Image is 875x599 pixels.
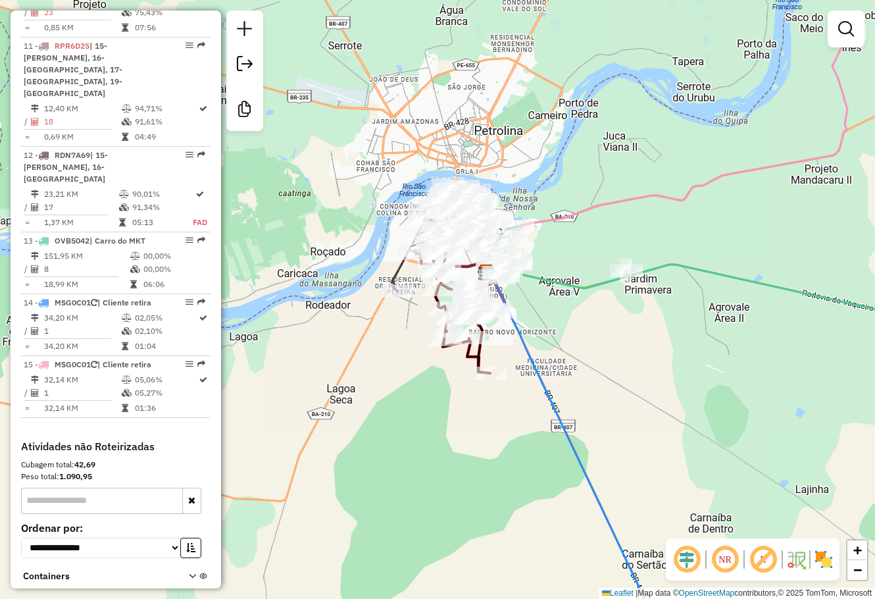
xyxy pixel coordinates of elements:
td: 18 [43,115,121,128]
span: 14 - [24,298,151,307]
span: | Cliente retira [97,359,151,369]
span: Exibir rótulo [747,544,779,575]
span: 11 - [24,41,122,98]
td: 18,99 KM [43,278,130,291]
td: 34,20 KM [43,311,121,325]
i: % de utilização da cubagem [119,203,129,211]
span: Ocultar deslocamento [671,544,703,575]
a: Nova sessão e pesquisa [232,16,258,45]
a: Zoom out [847,560,867,580]
span: | Carro do MKT [89,236,145,246]
td: 0,69 KM [43,130,121,143]
td: 02,10% [134,325,198,338]
h4: Atividades não Roteirizadas [21,440,211,453]
span: 12 - [24,150,108,184]
i: Tempo total em rota [130,280,137,288]
td: 34,20 KM [43,340,121,353]
i: % de utilização do peso [122,105,132,113]
i: % de utilização da cubagem [122,389,132,397]
img: Revalle Juazeiro [478,264,495,281]
span: | Cliente retira [97,298,151,307]
span: | 15- [PERSON_NAME], 16- [GEOGRAPHIC_DATA] [24,150,108,184]
i: Rota otimizada [199,105,207,113]
i: Tempo total em rota [122,133,128,141]
td: 00,00% [143,249,205,263]
i: Tempo total em rota [122,342,128,350]
td: = [24,402,30,415]
td: = [24,130,30,143]
i: Distância Total [31,105,39,113]
i: % de utilização do peso [122,314,132,322]
td: / [24,6,30,19]
td: 01:36 [134,402,198,415]
span: Ocultar NR [709,544,741,575]
td: 12,40 KM [43,102,121,115]
span: 13 - [24,236,145,246]
button: Ordem crescente [180,538,201,558]
div: Cubagem total: [21,459,211,471]
td: / [24,386,30,400]
label: Ordenar por: [21,520,211,536]
td: 32,14 KM [43,373,121,386]
i: Rota otimizada [196,190,204,198]
em: Rota exportada [197,236,205,244]
i: Tempo total em rota [122,404,128,412]
td: = [24,340,30,353]
td: 23,21 KM [43,188,118,201]
td: 05,27% [134,386,198,400]
div: Map data © contributors,© 2025 TomTom, Microsoft [599,588,875,599]
i: % de utilização da cubagem [130,265,140,273]
a: OpenStreetMap [679,588,735,598]
td: 1 [43,386,121,400]
td: = [24,278,30,291]
td: 01:04 [134,340,198,353]
i: Distância Total [31,314,39,322]
a: Exportar sessão [232,51,258,80]
em: Rota exportada [197,298,205,306]
a: Exibir filtros [833,16,859,42]
i: Veículo já utilizado nesta sessão [91,299,97,307]
i: Rota otimizada [199,314,207,322]
span: | 15- [PERSON_NAME], 16- [GEOGRAPHIC_DATA], 17- [GEOGRAPHIC_DATA], 19- [GEOGRAPHIC_DATA] [24,41,122,98]
td: 00,00% [143,263,205,276]
td: 32,14 KM [43,402,121,415]
i: Total de Atividades [31,118,39,126]
i: % de utilização da cubagem [122,9,132,16]
strong: 42,69 [74,459,95,469]
em: Rota exportada [197,41,205,49]
i: % de utilização do peso [130,252,140,260]
span: 15 - [24,359,151,369]
i: Distância Total [31,376,39,384]
i: Total de Atividades [31,203,39,211]
td: 0,85 KM [43,21,121,34]
i: Total de Atividades [31,9,39,16]
i: % de utilização da cubagem [122,327,132,335]
td: 05,06% [134,373,198,386]
div: Peso total: [21,471,211,482]
td: 91,34% [132,201,193,214]
em: Rota exportada [197,360,205,368]
td: 07:56 [134,21,198,34]
em: Opções [186,298,193,306]
em: Opções [186,360,193,368]
td: = [24,21,30,34]
td: = [24,216,30,229]
i: Veículo já utilizado nesta sessão [91,361,97,369]
span: OVB5042 [55,236,89,246]
strong: 1.090,95 [59,471,92,481]
td: / [24,325,30,338]
td: 02,05% [134,311,198,325]
td: 91,61% [134,115,198,128]
td: 94,71% [134,102,198,115]
td: 17 [43,201,118,214]
i: Total de Atividades [31,389,39,397]
span: | [636,588,637,598]
i: Tempo total em rota [119,219,126,226]
i: % de utilização do peso [122,376,132,384]
td: / [24,263,30,276]
td: 06:06 [143,278,205,291]
td: / [24,115,30,128]
span: MSG0C01 [55,359,91,369]
td: 151,95 KM [43,249,130,263]
em: Opções [186,151,193,159]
